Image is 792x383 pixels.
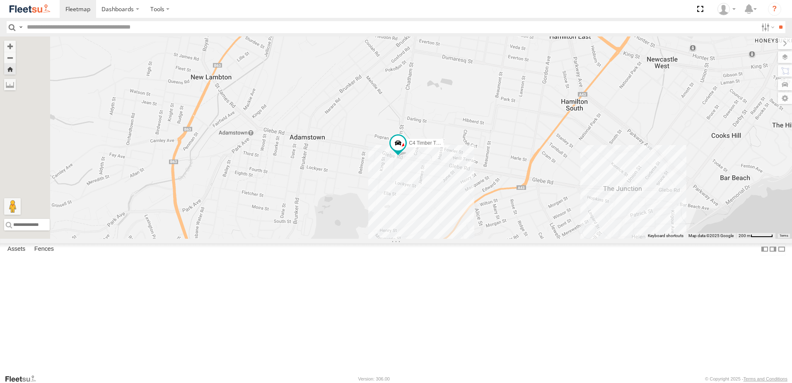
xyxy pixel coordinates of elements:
a: Terms (opens in new tab) [780,234,788,238]
label: Hide Summary Table [778,243,786,255]
button: Zoom out [4,52,16,63]
a: Terms and Conditions [744,376,787,381]
div: Chris Sjaardema [715,3,739,15]
label: Search Filter Options [758,21,776,33]
img: fleetsu-logo-horizontal.svg [8,3,51,15]
button: Map Scale: 200 m per 50 pixels [736,233,775,239]
span: Map data ©2025 Google [688,233,734,238]
label: Fences [30,243,58,255]
span: 200 m [739,233,751,238]
a: Visit our Website [5,375,43,383]
i: ? [768,2,781,16]
span: C4 Timber Truck [409,140,445,146]
div: © Copyright 2025 - [705,376,787,381]
button: Keyboard shortcuts [648,233,683,239]
button: Drag Pegman onto the map to open Street View [4,198,21,215]
label: Assets [3,243,29,255]
button: Zoom Home [4,63,16,75]
label: Search Query [17,21,24,33]
label: Dock Summary Table to the Right [769,243,777,255]
div: Version: 306.00 [358,376,390,381]
button: Zoom in [4,41,16,52]
label: Dock Summary Table to the Left [761,243,769,255]
label: Map Settings [778,92,792,104]
label: Measure [4,79,16,90]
